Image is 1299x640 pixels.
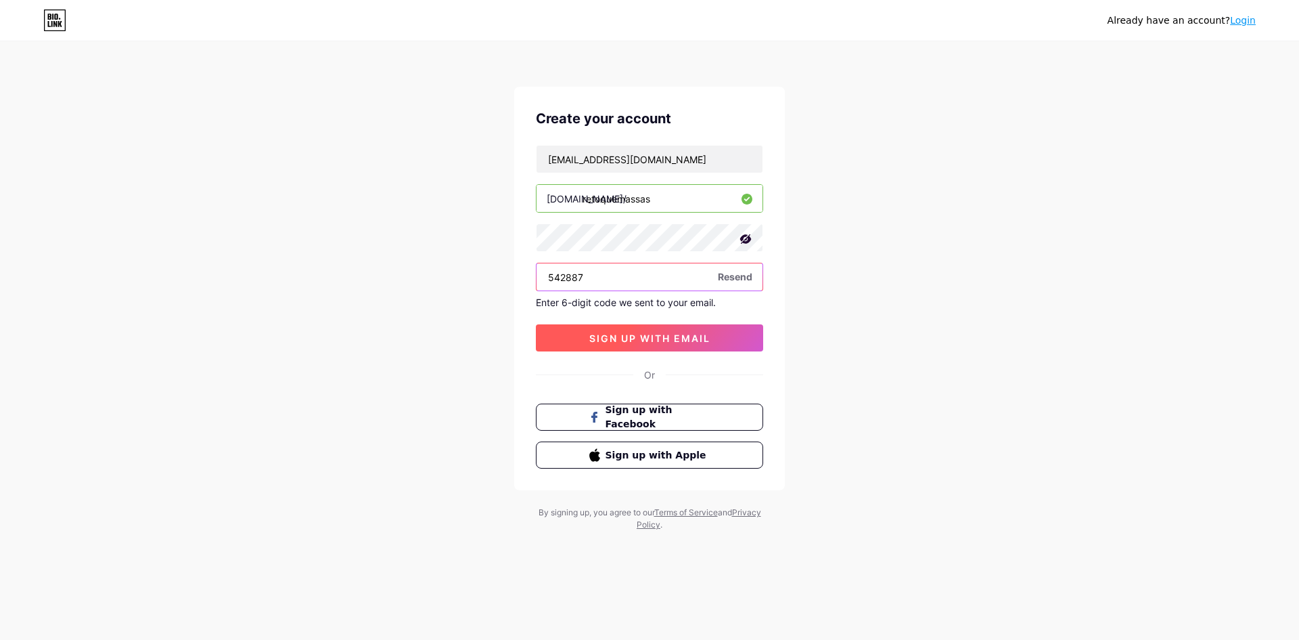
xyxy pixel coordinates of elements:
div: Create your account [536,108,763,129]
span: sign up with email [589,333,710,344]
span: Resend [718,270,752,284]
input: Paste login code [537,263,762,291]
input: Email [537,146,762,173]
div: Already have an account? [1108,14,1256,28]
div: Or [644,368,655,382]
a: Login [1230,15,1256,26]
span: Sign up with Facebook [606,403,710,431]
div: Enter 6-digit code we sent to your email. [536,297,763,308]
button: Sign up with Facebook [536,404,763,431]
div: [DOMAIN_NAME]/ [547,192,626,206]
button: Sign up with Apple [536,442,763,469]
button: sign up with email [536,324,763,351]
input: username [537,185,762,212]
a: Terms of Service [654,507,718,517]
span: Sign up with Apple [606,448,710,463]
div: By signing up, you agree to our and . [534,507,765,531]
